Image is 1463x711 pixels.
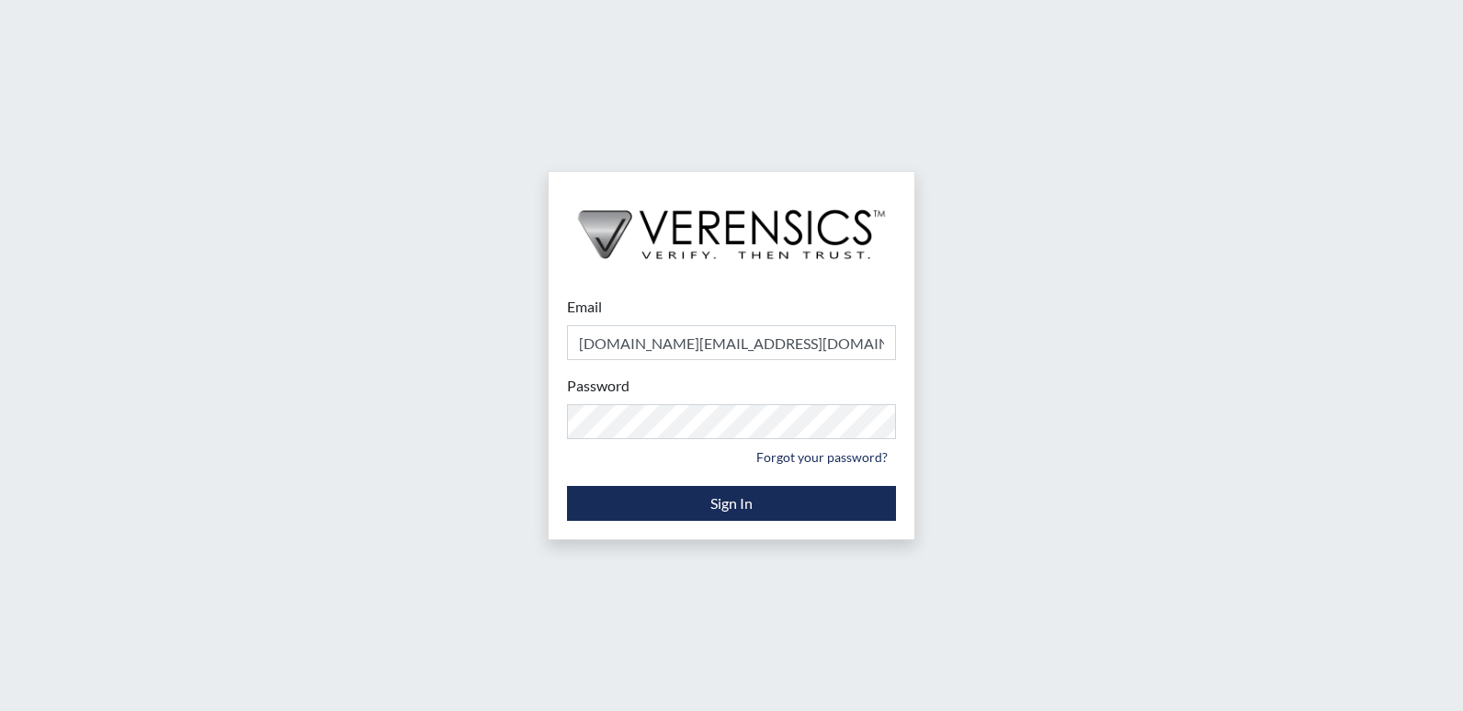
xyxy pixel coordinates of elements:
label: Password [567,375,629,397]
input: Email [567,325,896,360]
a: Forgot your password? [748,443,896,471]
img: logo-wide-black.2aad4157.png [549,172,914,278]
button: Sign In [567,486,896,521]
label: Email [567,296,602,318]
